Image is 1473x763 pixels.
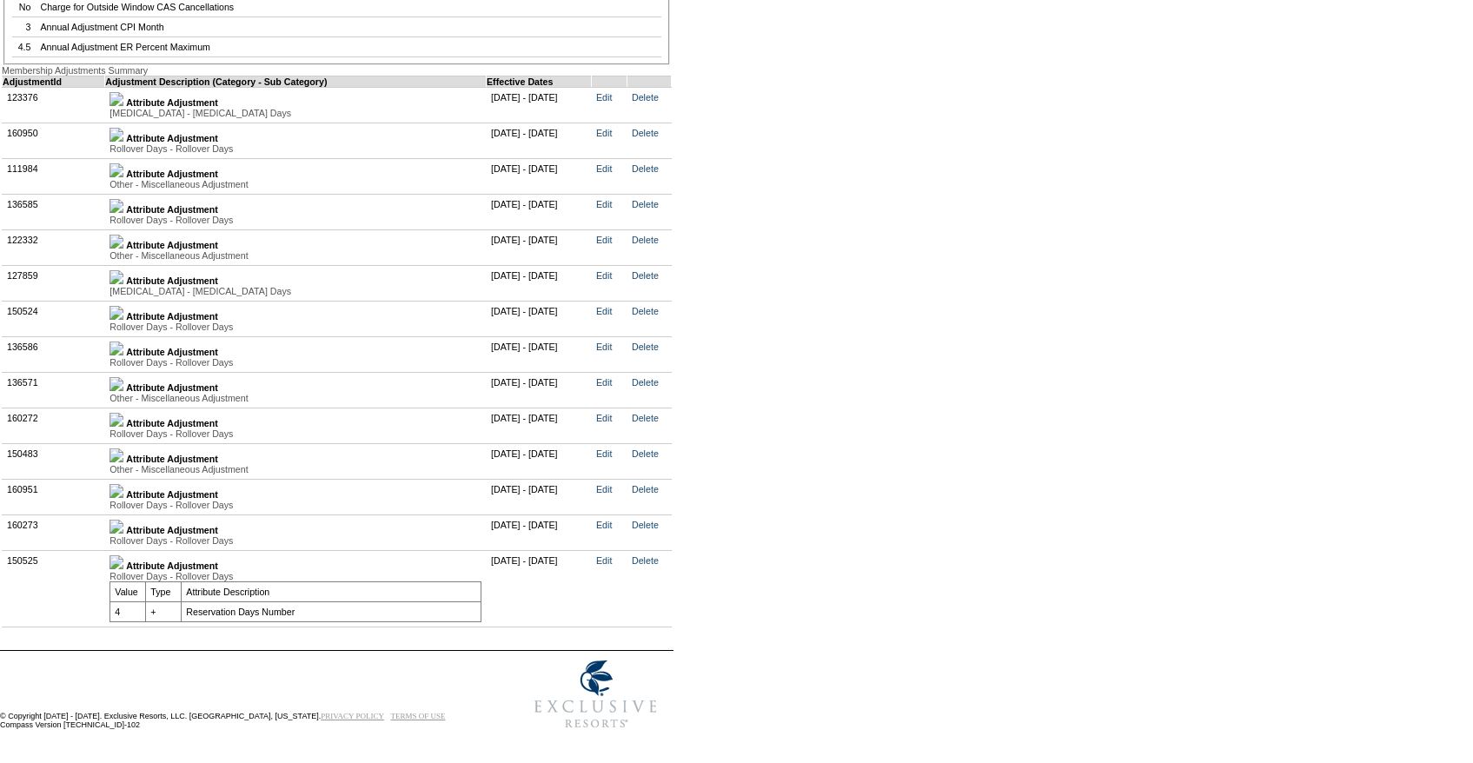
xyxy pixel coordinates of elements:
td: [DATE] - [DATE] [487,123,592,158]
div: Other - Miscellaneous Adjustment [109,393,481,403]
td: AdjustmentId [3,76,105,87]
b: Attribute Adjustment [126,525,218,535]
a: Delete [632,163,659,174]
a: Edit [596,413,612,423]
td: Annual Adjustment CPI Month [36,17,661,37]
a: Delete [632,235,659,245]
a: Edit [596,199,612,209]
td: Adjustment Description (Category - Sub Category) [105,76,487,87]
td: + [146,601,182,621]
div: Rollover Days - Rollover Days [109,428,481,439]
a: Delete [632,342,659,352]
img: b_plus.gif [109,306,123,320]
a: Delete [632,484,659,494]
td: 160950 [3,123,105,158]
b: Attribute Adjustment [126,454,218,464]
td: [DATE] - [DATE] [487,229,592,265]
td: Attribute Description [182,581,481,601]
img: b_plus.gif [109,520,123,534]
td: [DATE] - [DATE] [487,550,592,627]
div: [MEDICAL_DATA] - [MEDICAL_DATA] Days [109,286,481,296]
td: 123376 [3,87,105,123]
a: Edit [596,92,612,103]
img: b_plus.gif [109,342,123,355]
img: b_plus.gif [109,163,123,177]
div: Rollover Days - Rollover Days [109,143,481,154]
div: Rollover Days - Rollover Days [109,357,481,368]
a: Delete [632,413,659,423]
td: [DATE] - [DATE] [487,408,592,443]
td: 111984 [3,158,105,194]
td: Type [146,581,182,601]
b: Attribute Adjustment [126,347,218,357]
td: [DATE] - [DATE] [487,514,592,550]
td: [DATE] - [DATE] [487,158,592,194]
b: Attribute Adjustment [126,418,218,428]
img: b_plus.gif [109,377,123,391]
td: [DATE] - [DATE] [487,194,592,229]
b: Attribute Adjustment [126,204,218,215]
a: Delete [632,520,659,530]
b: Attribute Adjustment [126,489,218,500]
td: [DATE] - [DATE] [487,479,592,514]
div: [MEDICAL_DATA] - [MEDICAL_DATA] Days [109,108,481,118]
td: [DATE] - [DATE] [487,443,592,479]
a: Delete [632,128,659,138]
a: Edit [596,520,612,530]
td: 4 [110,601,146,621]
img: b_minus.gif [109,555,123,569]
td: 136585 [3,194,105,229]
td: 150524 [3,301,105,336]
a: Delete [632,555,659,566]
div: Other - Miscellaneous Adjustment [109,179,481,189]
img: b_plus.gif [109,199,123,213]
td: 127859 [3,265,105,301]
td: [DATE] - [DATE] [487,265,592,301]
div: Rollover Days - Rollover Days [109,322,481,332]
img: b_plus.gif [109,484,123,498]
td: [DATE] - [DATE] [487,372,592,408]
a: Edit [596,484,612,494]
b: Attribute Adjustment [126,275,218,286]
div: Rollover Days - Rollover Days [109,215,481,225]
img: Exclusive Resorts [518,651,673,738]
a: Delete [632,199,659,209]
div: Other - Miscellaneous Adjustment [109,250,481,261]
td: 122332 [3,229,105,265]
a: Delete [632,306,659,316]
td: 3 [13,17,36,37]
td: 4.5 [13,37,36,57]
a: TERMS OF USE [391,712,446,720]
a: Edit [596,448,612,459]
td: [DATE] - [DATE] [487,336,592,372]
a: Edit [596,163,612,174]
b: Attribute Adjustment [126,169,218,179]
a: PRIVACY POLICY [321,712,384,720]
b: Attribute Adjustment [126,97,218,108]
img: b_plus.gif [109,270,123,284]
div: Rollover Days - Rollover Days [109,571,481,581]
a: Edit [596,377,612,388]
td: [DATE] - [DATE] [487,301,592,336]
div: Rollover Days - Rollover Days [109,500,481,510]
img: b_plus.gif [109,413,123,427]
img: b_plus.gif [109,128,123,142]
div: Membership Adjustments Summary [2,65,672,76]
td: Annual Adjustment ER Percent Maximum [36,37,661,57]
img: b_plus.gif [109,448,123,462]
td: Reservation Days Number [182,601,481,621]
td: 150483 [3,443,105,479]
a: Edit [596,235,612,245]
a: Delete [632,270,659,281]
td: 150525 [3,550,105,627]
img: b_plus.gif [109,92,123,106]
img: b_plus.gif [109,235,123,249]
div: Rollover Days - Rollover Days [109,535,481,546]
a: Edit [596,342,612,352]
td: 160273 [3,514,105,550]
a: Edit [596,306,612,316]
b: Attribute Adjustment [126,311,218,322]
div: Other - Miscellaneous Adjustment [109,464,481,474]
a: Delete [632,377,659,388]
td: 160272 [3,408,105,443]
